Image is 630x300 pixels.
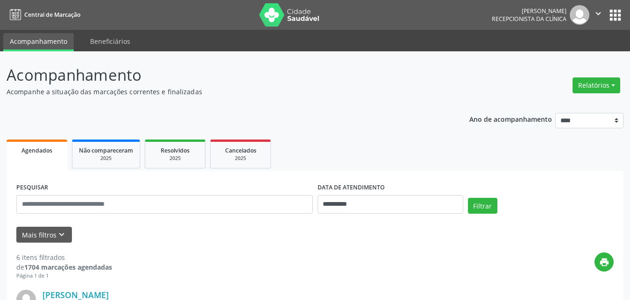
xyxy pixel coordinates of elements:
[16,181,48,195] label: PESQUISAR
[79,147,133,154] span: Não compareceram
[468,198,497,214] button: Filtrar
[42,290,109,300] a: [PERSON_NAME]
[16,262,112,272] div: de
[16,227,72,243] button: Mais filtroskeyboard_arrow_down
[492,7,566,15] div: [PERSON_NAME]
[84,33,137,49] a: Beneficiários
[217,155,264,162] div: 2025
[152,155,198,162] div: 2025
[21,147,52,154] span: Agendados
[3,33,74,51] a: Acompanhamento
[573,77,620,93] button: Relatórios
[318,181,385,195] label: DATA DE ATENDIMENTO
[607,7,623,23] button: apps
[492,15,566,23] span: Recepcionista da clínica
[225,147,256,154] span: Cancelados
[7,87,439,97] p: Acompanhe a situação das marcações correntes e finalizadas
[7,63,439,87] p: Acompanhamento
[469,113,552,125] p: Ano de acompanhamento
[7,7,80,22] a: Central de Marcação
[595,252,614,272] button: print
[16,252,112,262] div: 6 itens filtrados
[24,11,80,19] span: Central de Marcação
[161,147,190,154] span: Resolvidos
[79,155,133,162] div: 2025
[589,5,607,25] button: 
[599,257,609,267] i: print
[593,8,603,19] i: 
[16,272,112,280] div: Página 1 de 1
[57,230,67,240] i: keyboard_arrow_down
[24,263,112,272] strong: 1704 marcações agendadas
[570,5,589,25] img: img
